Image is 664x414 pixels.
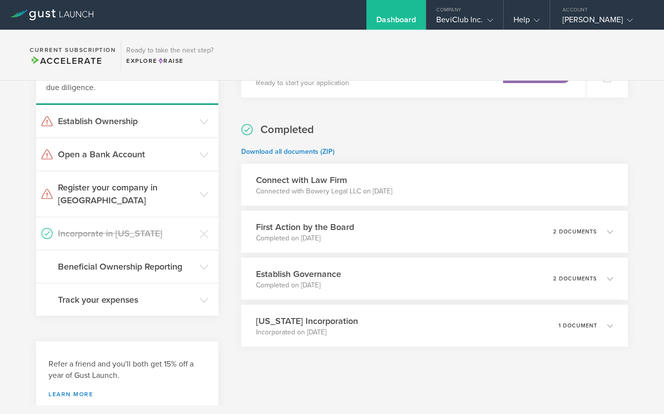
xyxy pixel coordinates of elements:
h3: Connect with Law Firm [256,174,392,186]
div: Help [513,15,540,30]
h3: Register your company in [GEOGRAPHIC_DATA] [58,181,195,207]
h3: Establish Governance [256,268,341,280]
span: Raise [157,57,184,64]
h3: Refer a friend and you'll both get 15% off a year of Gust Launch. [49,359,206,381]
h3: First Action by the Board [256,221,354,233]
p: Incorporated on [DATE] [256,327,358,337]
a: Learn more [49,391,206,397]
p: Ready to start your application [256,78,416,88]
p: 2 documents [553,276,597,281]
h3: Track your expenses [58,293,195,306]
h3: [US_STATE] Incorporation [256,315,358,327]
p: Connected with Bowery Legal LLC on [DATE] [256,186,392,196]
p: Completed on [DATE] [256,233,354,243]
h3: Open a Bank Account [58,148,195,161]
h3: Establish Ownership [58,115,195,128]
h3: Ready to take the next step? [126,47,213,54]
p: 2 documents [553,229,597,234]
div: Explore [126,56,213,65]
div: Dashboard [376,15,416,30]
div: [PERSON_NAME] [562,15,647,30]
h3: Incorporate in [US_STATE] [58,227,195,240]
h3: Beneficial Ownership Reporting [58,260,195,273]
span: Accelerate [30,55,102,66]
div: BeviClub Inc. [436,15,493,30]
p: Completed on [DATE] [256,280,341,290]
h2: Current Subscription [30,47,116,53]
p: 1 document [559,323,597,328]
div: Ready to take the next step?ExploreRaise [121,40,218,70]
a: Download all documents (ZIP) [241,147,335,156]
h2: Completed [260,123,314,137]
